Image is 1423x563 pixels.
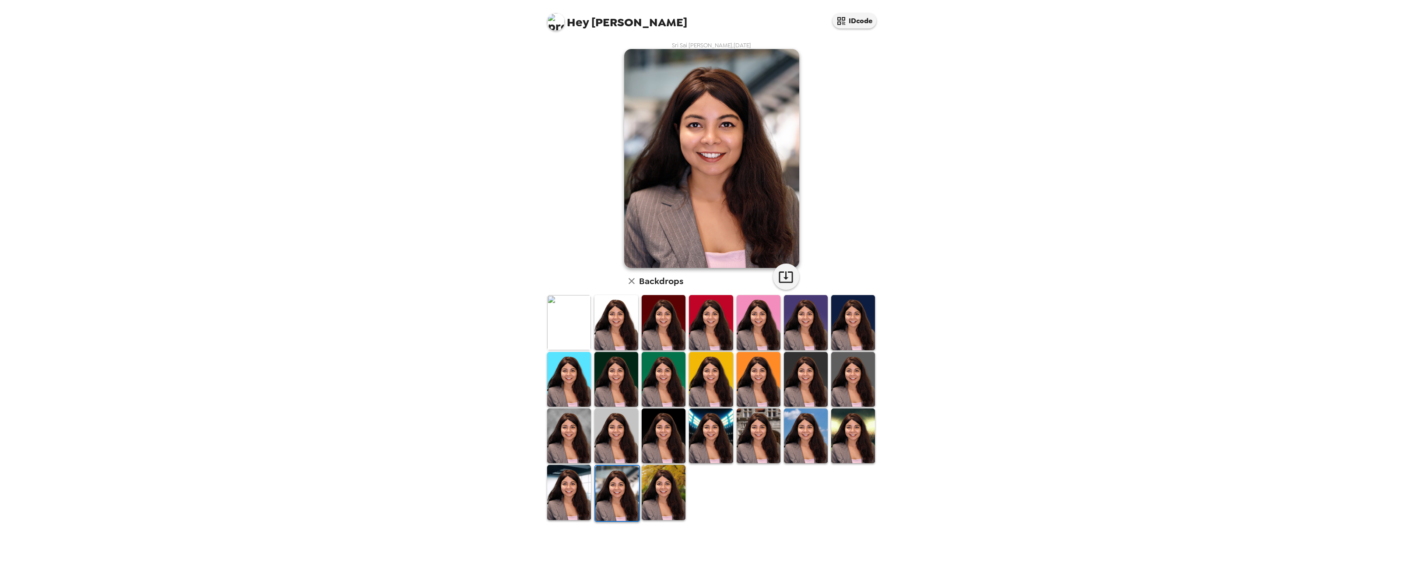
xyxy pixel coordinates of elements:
h6: Backdrops [639,274,683,288]
img: user [624,49,799,268]
span: Hey [567,14,589,30]
img: Original [547,295,591,350]
img: profile pic [547,13,565,31]
span: Sri Sai [PERSON_NAME] , [DATE] [672,42,751,49]
button: IDcode [833,13,876,28]
span: [PERSON_NAME] [547,9,687,28]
